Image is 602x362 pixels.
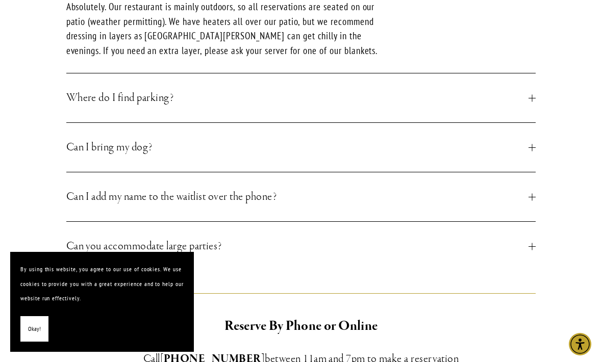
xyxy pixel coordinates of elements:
span: Where do I find parking? [66,89,529,107]
button: Can you accommodate large parties? [66,222,536,271]
span: Okay! [28,322,41,337]
p: By using this website, you agree to our use of cookies. We use cookies to provide you with a grea... [20,262,184,306]
button: Can I add my name to the waitlist over the phone? [66,172,536,221]
span: Can you accommodate large parties? [66,237,529,255]
h2: Reserve By Phone or Online [137,316,465,337]
span: Can I bring my dog? [66,138,529,157]
div: Accessibility Menu [569,333,591,355]
span: Can I add my name to the waitlist over the phone? [66,188,529,206]
button: Where do I find parking? [66,73,536,122]
button: Okay! [20,316,48,342]
section: Cookie banner [10,252,194,352]
button: Can I bring my dog? [66,123,536,172]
